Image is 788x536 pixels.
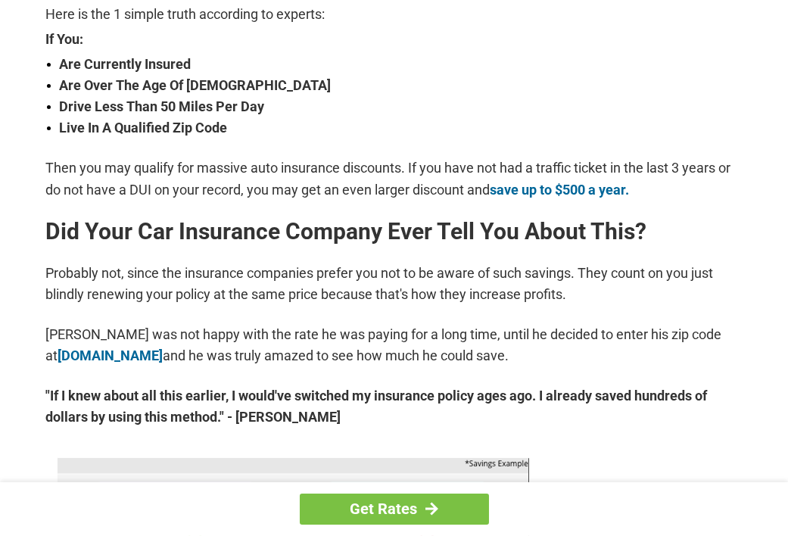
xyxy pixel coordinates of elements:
[46,263,743,305] p: Probably not, since the insurance companies prefer you not to be aware of such savings. They coun...
[60,54,743,75] strong: Are Currently Insured
[491,182,630,198] a: save up to $500 a year.
[46,220,743,244] h2: Did Your Car Insurance Company Ever Tell You About This?
[46,33,743,46] strong: If You:
[46,385,743,428] strong: "If I knew about all this earlier, I would've switched my insurance policy ages ago. I already sa...
[300,494,489,525] a: Get Rates
[58,347,164,363] a: [DOMAIN_NAME]
[46,157,743,200] p: Then you may qualify for massive auto insurance discounts. If you have not had a traffic ticket i...
[46,4,743,25] p: Here is the 1 simple truth according to experts:
[60,75,743,96] strong: Are Over The Age Of [DEMOGRAPHIC_DATA]
[60,117,743,139] strong: Live In A Qualified Zip Code
[60,96,743,117] strong: Drive Less Than 50 Miles Per Day
[46,324,743,366] p: [PERSON_NAME] was not happy with the rate he was paying for a long time, until he decided to ente...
